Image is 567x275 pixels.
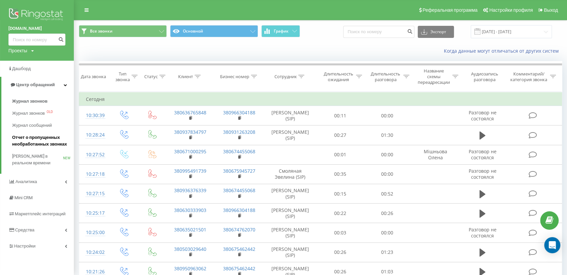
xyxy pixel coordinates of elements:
[364,125,411,145] td: 01:30
[223,168,255,174] a: 380675945727
[86,246,102,259] div: 10:24:02
[509,71,548,82] div: Комментарий/категория звонка
[316,164,363,184] td: 00:35
[174,109,206,116] a: 380636765848
[370,71,402,82] div: Длительность разговора
[468,226,496,239] span: Разговор не состоялся
[15,227,35,232] span: Средства
[364,184,411,204] td: 00:52
[86,226,102,239] div: 10:25:00
[264,164,316,184] td: Смоляная Эвелина (SIP)
[264,106,316,125] td: [PERSON_NAME] (SIP)
[223,129,255,135] a: 380931263208
[264,242,316,262] td: [PERSON_NAME] (SIP)
[14,243,36,249] span: Настройки
[170,25,258,37] button: Основной
[422,7,477,13] span: Реферальная программа
[364,204,411,223] td: 00:26
[86,128,102,142] div: 10:28:24
[544,237,560,253] div: Open Intercom Messenger
[489,7,533,13] span: Настройки профиля
[174,226,206,233] a: 380635021501
[364,145,411,164] td: 00:00
[223,226,255,233] a: 380674762070
[316,242,363,262] td: 00:26
[316,184,363,204] td: 00:15
[12,110,45,117] span: Журнал звонков
[174,265,206,272] a: 380950963062
[12,131,74,150] a: Отчет о пропущенных необработанных звонках
[323,71,355,82] div: Длительность ожидания
[223,187,255,194] a: 380674455068
[8,7,65,23] img: Ringostat logo
[364,242,411,262] td: 01:23
[8,47,27,54] div: Проекты
[174,148,206,155] a: 380671000295
[223,207,255,213] a: 380966304188
[115,71,130,82] div: Тип звонка
[468,168,496,180] span: Разговор не состоялся
[12,119,74,131] a: Журнал сообщений
[174,207,206,213] a: 380630333903
[316,106,363,125] td: 00:11
[174,187,206,194] a: 380936376339
[16,82,55,87] span: Центр обращений
[12,98,47,105] span: Журнал звонков
[15,211,65,216] span: Маркетплейс интеграций
[12,134,70,148] span: Отчет о пропущенных необработанных звонках
[364,106,411,125] td: 00:00
[12,107,74,119] a: Журнал звонковOLD
[444,48,562,54] a: Когда данные могут отличаться от других систем
[316,204,363,223] td: 00:22
[79,93,562,106] td: Сегодня
[466,71,504,82] div: Аудиозапись разговора
[417,68,451,85] div: Название схемы переадресации
[174,246,206,252] a: 380503029640
[12,95,74,107] a: Журнал звонков
[1,77,74,93] a: Центр обращений
[343,26,414,38] input: Поиск по номеру
[12,150,74,169] a: [PERSON_NAME] в реальном времениNEW
[86,148,102,161] div: 10:27:52
[264,223,316,242] td: [PERSON_NAME] (SIP)
[86,168,102,181] div: 10:27:18
[178,74,193,79] div: Клиент
[174,129,206,135] a: 380937834797
[418,26,454,38] button: Экспорт
[79,25,167,37] button: Все звонки
[12,122,52,129] span: Журнал сообщений
[223,148,255,155] a: 380674455068
[468,109,496,122] span: Разговор не состоялся
[364,164,411,184] td: 00:00
[223,246,255,252] a: 380675462442
[544,7,558,13] span: Выход
[86,109,102,122] div: 10:30:39
[364,223,411,242] td: 00:00
[8,25,65,32] a: [DOMAIN_NAME]
[264,204,316,223] td: [PERSON_NAME] (SIP)
[264,125,316,145] td: [PERSON_NAME] (SIP)
[261,25,300,37] button: График
[316,223,363,242] td: 00:03
[12,153,63,166] span: [PERSON_NAME] в реальном времени
[220,74,249,79] div: Бизнес номер
[174,168,206,174] a: 380995491739
[468,148,496,161] span: Разговор не состоялся
[316,145,363,164] td: 00:01
[316,125,363,145] td: 00:27
[223,109,255,116] a: 380966304188
[274,29,289,34] span: График
[90,29,112,34] span: Все звонки
[223,265,255,272] a: 380675462442
[144,74,158,79] div: Статус
[14,195,33,200] span: Mini CRM
[86,187,102,200] div: 10:27:15
[86,207,102,220] div: 10:25:17
[15,179,37,184] span: Аналитика
[264,184,316,204] td: [PERSON_NAME] (SIP)
[8,34,65,46] input: Поиск по номеру
[12,66,31,71] span: Дашборд
[411,145,460,164] td: Мішньова Олена
[81,74,106,79] div: Дата звонка
[274,74,297,79] div: Сотрудник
